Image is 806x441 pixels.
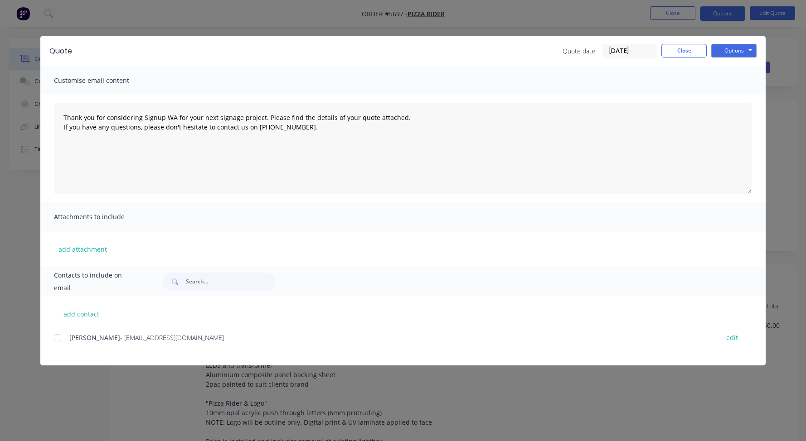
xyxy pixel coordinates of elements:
button: edit [721,331,743,344]
button: Options [711,44,757,58]
button: add attachment [54,242,112,256]
button: add contact [54,307,108,321]
input: Search... [186,273,276,291]
span: - [EMAIL_ADDRESS][DOMAIN_NAME] [120,333,224,342]
textarea: Thank you for considering Signup WA for your next signage project. Please find the details of you... [54,103,752,194]
span: Quote date [563,46,595,56]
span: Customise email content [54,74,154,87]
div: Quote [49,46,72,57]
span: Attachments to include [54,211,154,223]
span: [PERSON_NAME] [69,333,120,342]
button: Close [661,44,707,58]
span: Contacts to include on email [54,269,140,294]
